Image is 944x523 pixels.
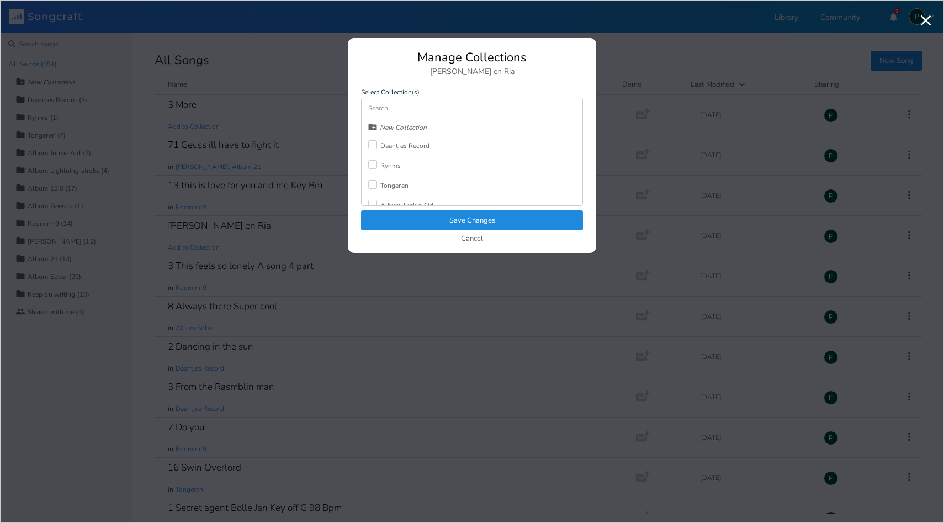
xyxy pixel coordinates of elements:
div: Tongeren [380,182,409,189]
div: Ryhms [380,162,401,169]
button: Save Changes [361,210,583,230]
input: Search [362,98,582,118]
div: Manage Collections [361,51,583,64]
button: Cancel [461,235,483,244]
div: [PERSON_NAME] en Ria [361,68,583,76]
div: Album Junkie Aid [380,202,434,209]
div: New Collection [380,124,427,131]
label: Select Collection(s) [361,89,583,96]
div: Daantjes Record [380,142,430,149]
